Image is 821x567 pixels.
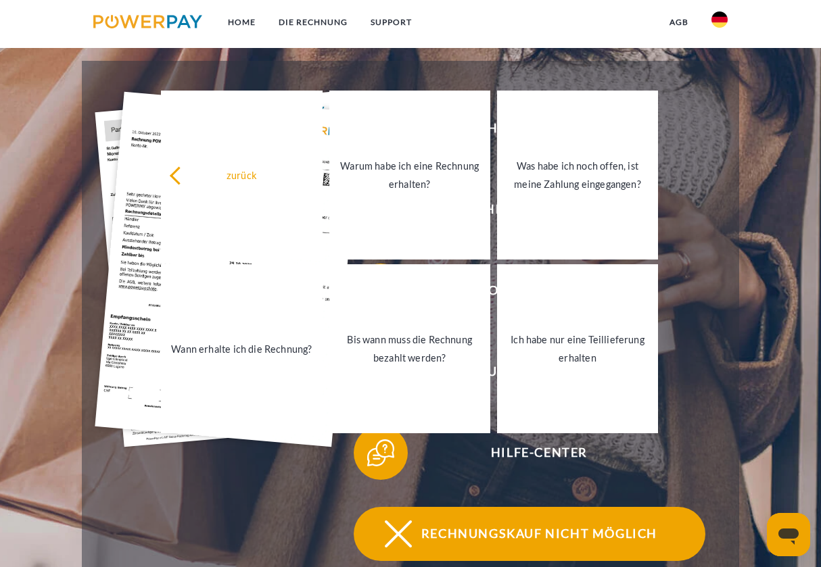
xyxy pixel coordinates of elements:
[381,517,415,551] img: qb_close.svg
[497,91,658,260] a: Was habe ich noch offen, ist meine Zahlung eingegangen?
[373,426,705,480] span: Hilfe-Center
[267,10,359,34] a: DIE RECHNUNG
[658,10,700,34] a: agb
[373,507,705,561] span: Rechnungskauf nicht möglich
[767,513,810,556] iframe: Schaltfläche zum Öffnen des Messaging-Fensters
[364,436,398,470] img: qb_help.svg
[711,11,728,28] img: de
[505,330,650,367] div: Ich habe nur eine Teillieferung erhalten
[337,330,482,367] div: Bis wann muss die Rechnung bezahlt werden?
[169,340,314,358] div: Wann erhalte ich die Rechnung?
[354,507,705,561] button: Rechnungskauf nicht möglich
[354,426,705,480] button: Hilfe-Center
[505,157,650,193] div: Was habe ich noch offen, ist meine Zahlung eingegangen?
[359,10,423,34] a: SUPPORT
[93,15,202,28] img: logo-powerpay.svg
[169,166,314,184] div: zurück
[216,10,267,34] a: Home
[337,157,482,193] div: Warum habe ich eine Rechnung erhalten?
